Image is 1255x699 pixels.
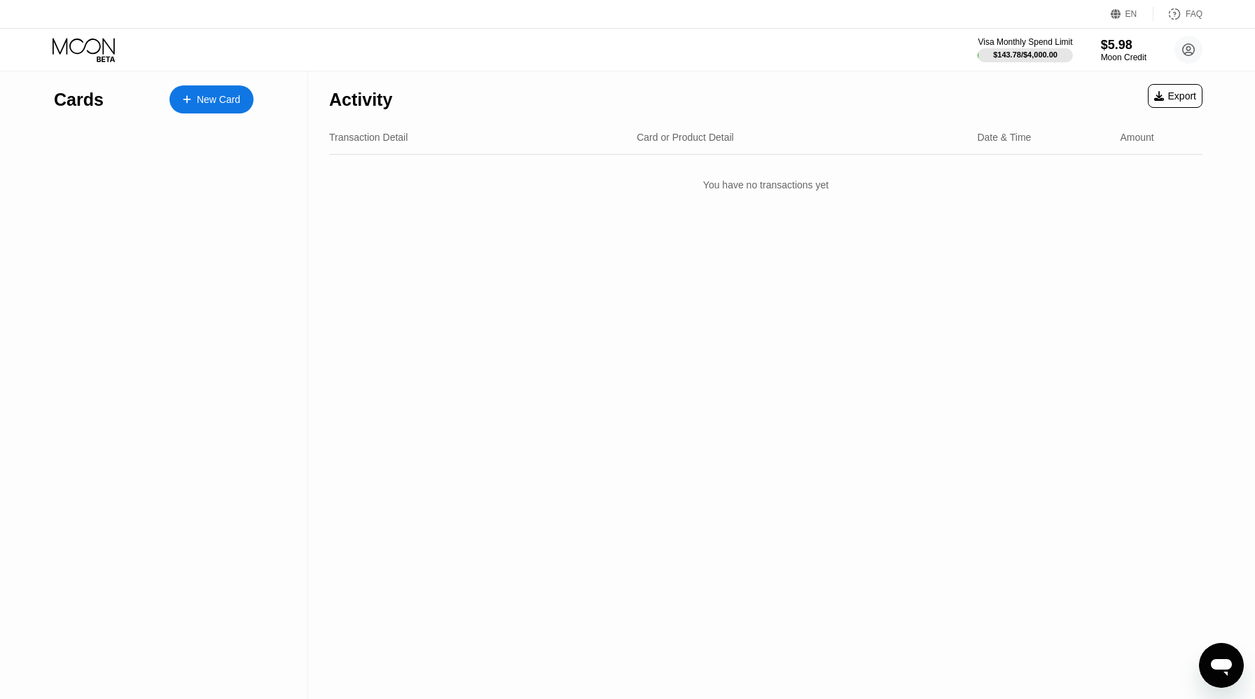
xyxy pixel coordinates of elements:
[1148,84,1202,108] div: Export
[197,94,240,106] div: New Card
[1101,38,1146,53] div: $5.98
[637,132,734,143] div: Card or Product Detail
[169,85,254,113] div: New Card
[1199,643,1244,688] iframe: Кнопка, открывающая окно обмена сообщениями; идет разговор
[977,132,1031,143] div: Date & Time
[329,165,1202,205] div: You have no transactions yet
[1186,9,1202,19] div: FAQ
[329,90,392,110] div: Activity
[54,90,104,110] div: Cards
[993,50,1058,59] div: $143.78 / $4,000.00
[1120,132,1153,143] div: Amount
[1101,53,1146,62] div: Moon Credit
[1154,90,1196,102] div: Export
[1125,9,1137,19] div: EN
[329,132,408,143] div: Transaction Detail
[1101,38,1146,62] div: $5.98Moon Credit
[1111,7,1153,21] div: EN
[978,37,1072,62] div: Visa Monthly Spend Limit$143.78/$4,000.00
[1153,7,1202,21] div: FAQ
[978,37,1072,47] div: Visa Monthly Spend Limit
